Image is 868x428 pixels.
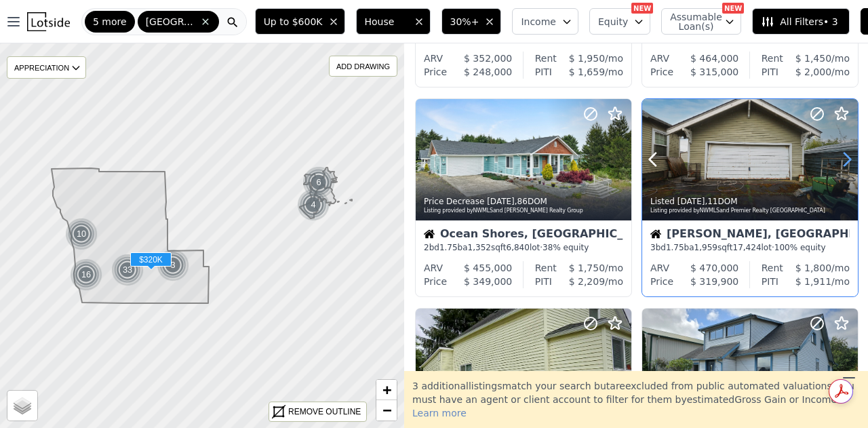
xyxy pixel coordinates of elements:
[376,380,397,400] a: Zoom in
[557,52,623,65] div: /mo
[650,207,851,215] div: Listing provided by NWMLS and Premier Realty [GEOGRAPHIC_DATA]
[690,276,738,287] span: $ 319,900
[569,53,605,64] span: $ 1,950
[733,243,762,252] span: 17,424
[382,381,391,398] span: +
[795,66,831,77] span: $ 2,000
[783,261,850,275] div: /mo
[441,8,502,35] button: 30%+
[464,262,512,273] span: $ 455,000
[424,52,443,65] div: ARV
[376,400,397,421] a: Zoom out
[157,249,189,281] div: 3
[795,276,831,287] span: $ 1,911
[424,275,447,288] div: Price
[288,406,361,418] div: REMOVE OUTLINE
[111,254,144,286] img: g1.png
[356,8,431,35] button: House
[535,261,557,275] div: Rent
[302,166,336,199] img: g1.png
[424,196,625,207] div: Price Decrease , 86 DOM
[297,189,330,221] div: 4
[297,189,330,221] img: g1.png
[70,258,103,291] img: g1.png
[762,275,778,288] div: PITI
[778,275,850,288] div: /mo
[464,276,512,287] span: $ 349,000
[569,262,605,273] span: $ 1,750
[694,243,717,252] span: 1,959
[450,15,479,28] span: 30%+
[130,252,172,272] div: $320K
[650,52,669,65] div: ARV
[650,275,673,288] div: Price
[650,242,850,253] div: 3 bd 1.75 ba sqft lot · 100% equity
[650,229,850,242] div: [PERSON_NAME], [GEOGRAPHIC_DATA]
[424,261,443,275] div: ARV
[468,243,491,252] span: 1,352
[424,65,447,79] div: Price
[552,65,623,79] div: /mo
[111,254,144,286] div: 33
[795,53,831,64] span: $ 1,450
[7,56,86,79] div: APPRECIATION
[65,218,98,250] img: g1.png
[661,8,741,35] button: Assumable Loan(s)
[65,218,98,250] div: 10
[70,258,102,291] div: 16
[27,12,70,31] img: Lotside
[330,56,397,76] div: ADD DRAWING
[722,3,744,14] div: NEW
[569,276,605,287] span: $ 2,209
[487,197,515,206] time: 2025-09-09 20:47
[762,261,783,275] div: Rent
[761,15,837,28] span: All Filters • 3
[365,15,408,28] span: House
[535,65,552,79] div: PITI
[464,53,512,64] span: $ 352,000
[412,408,467,419] span: Learn more
[512,8,578,35] button: Income
[7,391,37,421] a: Layers
[762,52,783,65] div: Rent
[642,98,857,297] a: Listed [DATE],11DOMListing provided byNWMLSand Premier Realty [GEOGRAPHIC_DATA]House[PERSON_NAME]...
[752,8,849,35] button: All Filters• 3
[146,15,197,28] span: [GEOGRAPHIC_DATA]
[569,66,605,77] span: $ 1,659
[302,166,335,199] div: 6
[382,402,391,419] span: −
[650,261,669,275] div: ARV
[415,98,631,297] a: Price Decrease [DATE],86DOMListing provided byNWMLSand [PERSON_NAME] Realty GroupHouseOcean Shore...
[130,252,172,267] span: $320K
[552,275,623,288] div: /mo
[677,197,705,206] time: 2025-09-09 19:07
[650,65,673,79] div: Price
[464,66,512,77] span: $ 248,000
[93,15,127,28] span: 5 more
[783,52,850,65] div: /mo
[157,249,190,281] img: g1.png
[424,207,625,215] div: Listing provided by NWMLS and [PERSON_NAME] Realty Group
[521,15,556,28] span: Income
[535,52,557,65] div: Rent
[690,53,738,64] span: $ 464,000
[650,229,661,239] img: House
[598,15,628,28] span: Equity
[404,371,868,428] div: 3 additional listing s match your search but are excluded from public automated valuations. You m...
[690,262,738,273] span: $ 470,000
[762,65,778,79] div: PITI
[589,8,650,35] button: Equity
[557,261,623,275] div: /mo
[670,12,713,31] span: Assumable Loan(s)
[424,229,623,242] div: Ocean Shores, [GEOGRAPHIC_DATA]
[690,66,738,77] span: $ 315,000
[795,262,831,273] span: $ 1,800
[255,8,345,35] button: Up to $600K
[424,229,435,239] img: House
[535,275,552,288] div: PITI
[650,196,851,207] div: Listed , 11 DOM
[631,3,653,14] div: NEW
[507,243,530,252] span: 6,840
[264,15,323,28] span: Up to $600K
[424,242,623,253] div: 2 bd 1.75 ba sqft lot · 38% equity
